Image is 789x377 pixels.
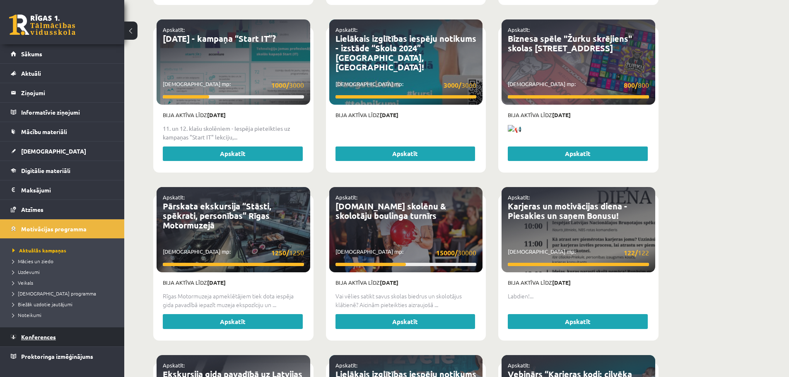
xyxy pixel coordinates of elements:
span: Veikals [12,279,33,286]
a: Sākums [11,44,114,63]
a: Apskatīt: [163,194,185,201]
strong: 122/ [624,248,638,257]
strong: 800/ [624,81,638,89]
span: Proktoringa izmēģinājums [21,353,93,360]
a: Apskatīt: [335,26,357,33]
span: Biežāk uzdotie jautājumi [12,301,72,307]
span: Noteikumi [12,312,41,318]
a: Apskatīt [508,146,648,161]
span: 3000 [444,80,476,90]
a: Aktuālās kampaņas [12,247,116,254]
span: Mācies un ziedo [12,258,53,264]
span: Digitālie materiāli [21,167,70,174]
p: Labdien!... [508,292,649,300]
span: 122 [624,247,649,258]
span: Konferences [21,333,56,341]
p: [DEMOGRAPHIC_DATA] mp: [335,247,477,258]
a: [DEMOGRAPHIC_DATA] [11,142,114,161]
span: Uzdevumi [12,269,40,275]
strong: 1000/ [271,81,289,89]
strong: [DATE] [207,279,226,286]
span: Mācību materiāli [21,128,67,135]
span: Aktuālās kampaņas [12,247,66,254]
strong: 15000/ [436,248,458,257]
a: Informatīvie ziņojumi [11,103,114,122]
p: Bija aktīva līdz [163,111,304,119]
a: Apskatīt: [163,26,185,33]
p: Bija aktīva līdz [508,111,649,119]
a: Uzdevumi [12,268,116,276]
span: Sākums [21,50,42,58]
a: Apskatīt: [163,362,185,369]
a: Veikals [12,279,116,286]
p: [DEMOGRAPHIC_DATA] mp: [163,80,304,90]
strong: [DATE] [380,279,398,286]
a: Apskatīt: [335,362,357,369]
a: Motivācijas programma [11,219,114,238]
strong: 3000/ [444,81,461,89]
a: Lielākais izglītības iespēju notikums - izstāde “Skola 2024” [GEOGRAPHIC_DATA], [GEOGRAPHIC_DATA]! [335,33,476,72]
p: Bija aktīva līdz [163,279,304,287]
p: [DEMOGRAPHIC_DATA] mp: [508,80,649,90]
p: [DEMOGRAPHIC_DATA] mp: [508,247,649,258]
span: 30000 [436,247,476,258]
strong: [DATE] [552,111,571,118]
strong: 11. un 12. klašu skolēniem - Iespēja pieteikties uz kampaņas "Start IT" lekciju,... [163,125,290,141]
a: Atzīmes [11,200,114,219]
a: Aktuāli [11,64,114,83]
legend: Informatīvie ziņojumi [21,103,114,122]
p: Vai vēlies satikt savus skolas biedrus un skolotājus klātienē? Aicinām pieteikties aizraujošā ... [335,292,477,309]
p: Bija aktīva līdz [508,279,649,287]
img: 📢 [508,125,521,134]
a: Apskatīt [163,314,303,329]
a: Konferences [11,327,114,346]
a: Apskatīt: [508,362,530,369]
span: [DEMOGRAPHIC_DATA] [21,147,86,155]
a: Biežāk uzdotie jautājumi [12,300,116,308]
a: [DEMOGRAPHIC_DATA] programma [12,290,116,297]
strong: [DATE] [552,279,571,286]
a: Rīgas 1. Tālmācības vidusskola [9,14,75,35]
a: Apskatīt [335,146,475,161]
span: [DEMOGRAPHIC_DATA] programma [12,290,96,297]
strong: 1250/ [271,248,289,257]
a: Mācību materiāli [11,122,114,141]
a: Digitālie materiāli [11,161,114,180]
a: Apskatīt: [508,26,530,33]
span: 800 [624,80,649,90]
a: Karjeras un motivācijas diena - Piesakies un saņem Bonusu! [508,201,627,221]
a: Noteikumi [12,311,116,319]
a: Apskatīt: [335,194,357,201]
p: [DEMOGRAPHIC_DATA] mp: [335,80,477,90]
a: [DOMAIN_NAME] skolēnu & skolotāju boulinga turnīrs [335,201,446,221]
a: Maksājumi [11,180,114,199]
a: [DATE] - kampaņa “Start IT”? [163,33,276,44]
span: Motivācijas programma [21,225,87,233]
a: Proktoringa izmēģinājums [11,347,114,366]
p: Bija aktīva līdz [335,279,477,287]
strong: [DATE] [207,111,226,118]
a: Apskatīt [508,314,648,329]
span: Atzīmes [21,206,43,213]
strong: [DATE] [380,111,398,118]
a: Mācies un ziedo [12,257,116,265]
a: Apskatīt: [508,194,530,201]
span: 1250 [271,247,304,258]
a: Biznesa spēle "Žurku skrējiens" skolas [STREET_ADDRESS] [508,33,632,53]
a: Apskatīt [335,314,475,329]
p: Bija aktīva līdz [335,111,477,119]
legend: Ziņojumi [21,83,114,102]
p: Rīgas Motormuzeja apmeklētājiem tiek dota iespēja gida pavadībā iepazīt muzeja ekspozīciju un ... [163,292,304,309]
span: 3000 [271,80,304,90]
span: Aktuāli [21,70,41,77]
a: Apskatīt [163,146,303,161]
a: Ziņojumi [11,83,114,102]
p: [DEMOGRAPHIC_DATA] mp: [163,247,304,258]
a: Pārskata ekskursija “Stāsti, spēkrati, personības” Rīgas Motormuzejā [163,201,271,231]
legend: Maksājumi [21,180,114,199]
